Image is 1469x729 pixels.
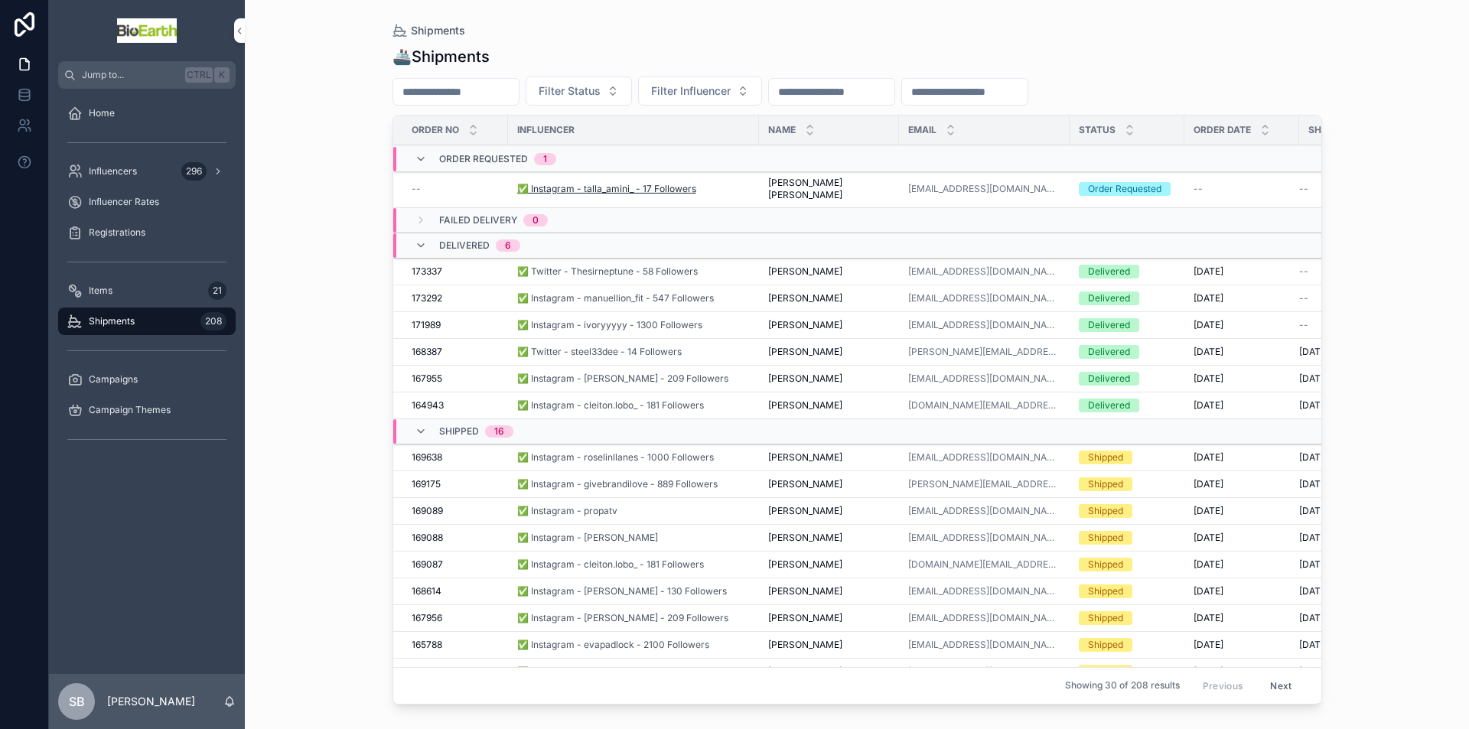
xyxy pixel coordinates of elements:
a: Shipped [1079,638,1175,652]
a: [DATE] [1299,666,1399,678]
a: [DATE] [1194,373,1290,385]
a: Shipments208 [58,308,236,335]
a: Campaigns [58,366,236,393]
span: [PERSON_NAME] [768,399,842,412]
a: ✅ Twitter - Thesirneptune - 58 Followers [517,265,750,278]
div: 208 [200,312,226,330]
a: 167956 [412,612,499,624]
div: Shipped [1088,504,1123,518]
a: [DATE] [1194,505,1290,517]
a: Shipped [1079,611,1175,625]
a: [EMAIL_ADDRESS][DOMAIN_NAME] [908,666,1060,678]
span: [DATE] [1194,585,1223,597]
a: [PERSON_NAME] [768,292,890,304]
div: Shipped [1088,584,1123,598]
a: -- [1299,183,1399,195]
a: ✅ Instagram - manuellion_fit - 547 Followers [517,292,750,304]
a: Delivered [1079,399,1175,412]
a: ✅ Instagram - [PERSON_NAME] [517,532,750,544]
a: [DATE] [1194,532,1290,544]
a: ✅ Twitter - Thesirneptune - 58 Followers [517,265,698,278]
a: ✅ Twitter - steel33dee - 14 Followers [517,346,750,358]
span: [PERSON_NAME] [768,346,842,358]
span: [DATE] [1299,451,1329,464]
span: Shipments [411,23,465,38]
a: [EMAIL_ADDRESS][DOMAIN_NAME] [908,639,1060,651]
span: [PERSON_NAME] [768,292,842,304]
span: Shipped Date [1308,124,1374,136]
a: [PERSON_NAME] [768,666,890,678]
a: [EMAIL_ADDRESS][DOMAIN_NAME] [908,319,1060,331]
a: [EMAIL_ADDRESS][DOMAIN_NAME] [908,585,1060,597]
a: 168387 [412,346,499,358]
a: [DATE] [1299,399,1399,412]
span: Delivered [439,239,490,252]
a: [PERSON_NAME] [768,612,890,624]
span: [PERSON_NAME] [768,451,842,464]
a: Delivered [1079,372,1175,386]
a: ✅ Instagram - givebrandilove - 889 Followers [517,478,718,490]
a: [DATE] [1299,373,1399,385]
a: -- [1299,265,1399,278]
span: 167956 [412,612,442,624]
span: [DATE] [1194,319,1223,331]
span: 169088 [412,532,443,544]
a: [DATE] [1299,612,1399,624]
div: Shipped [1088,531,1123,545]
span: Ctrl [185,67,213,83]
a: [DATE] [1194,585,1290,597]
a: Shipped [1079,451,1175,464]
a: [PERSON_NAME] [768,346,890,358]
button: Select Button [526,76,632,106]
a: [EMAIL_ADDRESS][DOMAIN_NAME] [908,532,1060,544]
h1: 🚢Shipments [392,46,490,67]
div: Order Requested [1088,182,1161,196]
span: Failed Delivery [439,214,517,226]
a: [PERSON_NAME] [768,532,890,544]
a: Shipped [1079,665,1175,679]
span: Jump to... [82,69,179,81]
div: Shipped [1088,558,1123,571]
a: [PERSON_NAME][EMAIL_ADDRESS][DOMAIN_NAME] [908,478,1060,490]
span: [PERSON_NAME] [768,558,842,571]
a: Shipped [1079,477,1175,491]
div: Delivered [1088,399,1130,412]
a: [DOMAIN_NAME][EMAIL_ADDRESS][DOMAIN_NAME] [908,399,1060,412]
a: Shipments [392,23,465,38]
span: Email [908,124,936,136]
span: [PERSON_NAME] [768,319,842,331]
span: Filter Status [539,83,601,99]
a: ✅ Instagram - [PERSON_NAME] - 209 Followers [517,373,750,385]
a: [DATE] [1299,639,1399,651]
span: [PERSON_NAME] [768,612,842,624]
span: [PERSON_NAME] [768,639,842,651]
span: Order Date [1194,124,1251,136]
a: Order Requested [1079,182,1175,196]
span: 164943 [412,399,444,412]
a: ✅ Instagram - cleiton.lobo_ - 181 Followers [517,558,704,571]
button: Jump to...CtrlK [58,61,236,89]
span: 165559 [412,666,442,678]
a: ✅ Instagram - ivoryyyyy - 1300 Followers [517,319,702,331]
a: [EMAIL_ADDRESS][DOMAIN_NAME] [908,265,1060,278]
span: ✅ Instagram - cleiton.lobo_ - 181 Followers [517,399,704,412]
div: 6 [505,239,511,252]
a: [DATE] [1194,639,1290,651]
span: Order Requested [439,153,528,165]
a: [DATE] [1194,451,1290,464]
a: ✅ Instagram - talla_amini_ - 17 Followers [517,183,696,195]
a: [PERSON_NAME][EMAIL_ADDRESS][DOMAIN_NAME] [908,346,1060,358]
a: ✅ Instagram - evapadlock - 2100 Followers [517,639,750,651]
a: [DATE] [1299,505,1399,517]
span: ✅ Instagram - manuellion_fit - 547 Followers [517,292,714,304]
a: ✅ Instagram - talla_amini_ - 17 Followers [517,183,750,195]
span: [DATE] [1194,666,1223,678]
div: 16 [494,425,504,438]
a: [EMAIL_ADDRESS][DOMAIN_NAME] [908,373,1060,385]
span: Status [1079,124,1116,136]
span: ✅ Instagram - roselinllanes - 1000 Followers [517,451,714,464]
a: [DATE] [1194,558,1290,571]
